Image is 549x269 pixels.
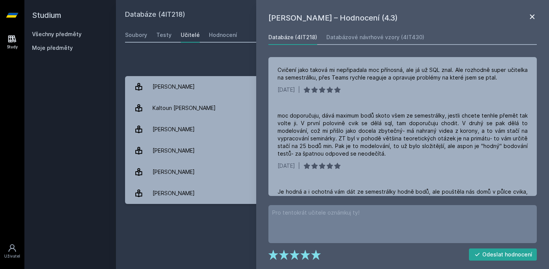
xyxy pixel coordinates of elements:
div: Testy [156,31,172,39]
a: Učitelé [181,27,200,43]
a: Kaltoun [PERSON_NAME] 1 hodnocení 4.0 [125,97,540,119]
a: Všechny předměty [32,31,82,37]
div: [DATE] [278,162,295,170]
a: Hodnocení [209,27,237,43]
div: Uživatel [4,253,20,259]
a: [PERSON_NAME] 9 hodnocení 2.7 [125,119,540,140]
a: [PERSON_NAME] 35 hodnocení 4.5 [125,76,540,97]
div: [PERSON_NAME] [152,164,195,180]
a: Uživatel [2,240,23,263]
div: Je hodná a i ochotná vám dát ze semestrálky hodně bodů, ale pouštěla nás domů v půlce cvika, že s... [278,188,528,226]
a: Study [2,30,23,54]
div: [DATE] [278,86,295,94]
div: [PERSON_NAME] [152,186,195,201]
a: [PERSON_NAME] 2 hodnocení 4.0 [125,161,540,183]
div: moc doporučuju, dává maximum bodů skoto všem ze semestrálky, jestli chcete tenhle přemět tak volt... [278,112,528,158]
div: Kaltoun [PERSON_NAME] [152,100,216,116]
h2: Databáze (4IT218) [125,9,454,21]
div: Study [7,44,18,50]
a: [PERSON_NAME] 4 hodnocení 5.0 [125,183,540,204]
div: [PERSON_NAME] [152,143,195,158]
a: Testy [156,27,172,43]
div: Hodnocení [209,31,237,39]
a: [PERSON_NAME] 29 hodnocení 4.3 [125,140,540,161]
a: Soubory [125,27,147,43]
div: Učitelé [181,31,200,39]
div: [PERSON_NAME] [152,79,195,94]
span: Moje předměty [32,44,73,52]
div: Soubory [125,31,147,39]
div: | [298,86,300,94]
div: [PERSON_NAME] [152,122,195,137]
div: | [298,162,300,170]
div: Cvičení jako taková mi nepřipadala moc přínosná, ale já už SQL znal. Ale rozhodně super učitelka ... [278,66,528,81]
